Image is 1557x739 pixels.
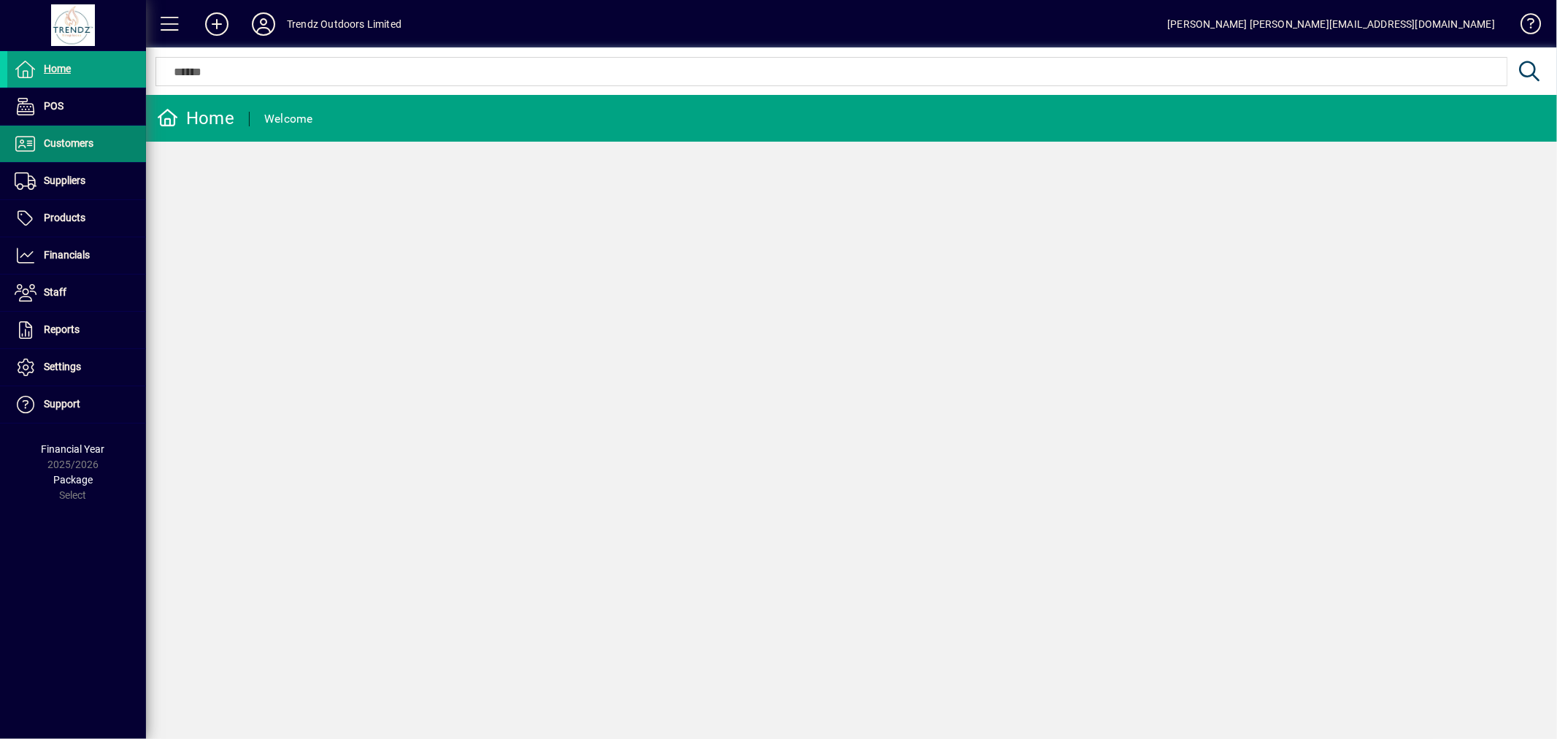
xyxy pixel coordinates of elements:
div: [PERSON_NAME] [PERSON_NAME][EMAIL_ADDRESS][DOMAIN_NAME] [1167,12,1495,36]
span: POS [44,100,64,112]
span: Reports [44,323,80,335]
a: POS [7,88,146,125]
a: Settings [7,349,146,386]
a: Reports [7,312,146,348]
span: Financials [44,249,90,261]
span: Settings [44,361,81,372]
span: Support [44,398,80,410]
span: Home [44,63,71,74]
span: Suppliers [44,175,85,186]
span: Staff [44,286,66,298]
div: Welcome [264,107,313,131]
div: Home [157,107,234,130]
button: Profile [240,11,287,37]
span: Financial Year [42,443,105,455]
a: Support [7,386,146,423]
a: Suppliers [7,163,146,199]
span: Products [44,212,85,223]
a: Staff [7,275,146,311]
div: Trendz Outdoors Limited [287,12,401,36]
button: Add [193,11,240,37]
span: Package [53,474,93,486]
span: Customers [44,137,93,149]
a: Products [7,200,146,237]
a: Knowledge Base [1510,3,1539,50]
a: Customers [7,126,146,162]
a: Financials [7,237,146,274]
